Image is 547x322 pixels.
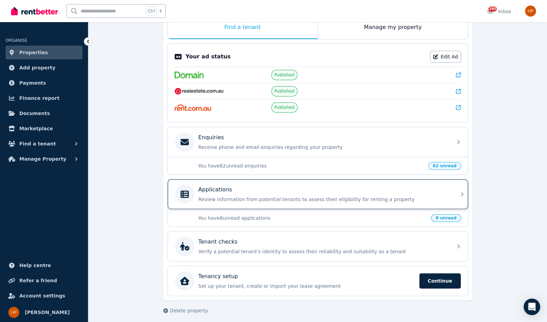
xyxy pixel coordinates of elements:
[6,274,82,287] a: Refer a friend
[8,307,19,318] img: Heidi P
[198,196,448,203] p: Review information from potential tenants to assess their eligibility for renting a property
[163,307,208,314] button: Delete property
[274,105,294,110] span: Published
[19,79,46,87] span: Payments
[6,76,82,90] a: Payments
[6,289,82,303] a: Account settings
[168,179,468,209] a: ApplicationsReview information from potential tenants to assess their eligibility for renting a p...
[318,16,468,39] div: Manage my property
[431,214,461,222] span: 8 unread
[168,16,318,39] div: Find a tenant
[487,8,511,15] div: Inbox
[19,109,50,117] span: Documents
[175,72,204,78] img: Domain.com.au
[6,152,82,166] button: Manage Property
[198,186,232,194] p: Applications
[274,88,294,94] span: Published
[198,272,238,281] p: Tenancy setup
[198,283,415,290] p: Set up your tenant, create or import your lease agreement
[524,299,540,315] div: Open Intercom Messenger
[175,104,212,111] img: Rent.com.au
[175,88,224,95] img: RealEstate.com.au
[19,48,48,57] span: Properties
[488,7,497,11] span: 390
[19,155,66,163] span: Manage Property
[525,6,536,17] img: Heidi P
[419,273,461,288] span: Continue
[198,162,424,169] p: You have 62 unread enquiries
[6,106,82,120] a: Documents
[6,91,82,105] a: Finance report
[11,6,58,16] img: RentBetter
[25,308,70,316] span: [PERSON_NAME]
[159,8,162,14] span: k
[274,72,294,78] span: Published
[430,51,461,63] a: Edit Ad
[6,46,82,59] a: Properties
[19,261,51,269] span: Help centre
[19,140,56,148] span: Find a tenant
[170,307,208,314] span: Delete property
[168,266,468,296] a: Tenancy setupSet up your tenant, create or import your lease agreementContinue
[186,53,231,61] p: Your ad status
[198,215,427,221] p: You have 8 unread applications
[168,231,468,261] a: Tenant checksVerify a potential tenant's identity to assess their reliability and suitability as ...
[198,133,224,142] p: Enquiries
[6,258,82,272] a: Help centre
[19,64,56,72] span: Add property
[19,276,57,285] span: Refer a friend
[6,122,82,135] a: Marketplace
[19,94,59,102] span: Finance report
[198,248,448,255] p: Verify a potential tenant's identity to assess their reliability and suitability as a tenant
[198,238,238,246] p: Tenant checks
[19,292,65,300] span: Account settings
[19,124,53,133] span: Marketplace
[6,137,82,151] button: Find a tenant
[198,144,448,151] p: Receive phone and email enquiries regarding your property
[428,162,461,170] span: 62 unread
[168,127,468,157] a: EnquiriesReceive phone and email enquiries regarding your property
[6,38,27,43] span: ORGANISE
[146,7,157,16] span: Ctrl
[6,61,82,75] a: Add property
